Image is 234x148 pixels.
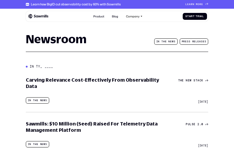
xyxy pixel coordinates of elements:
span: k [201,79,203,82]
span: r [192,40,194,43]
div: Company [124,13,144,20]
a: Carving Relevance Cost-Effectively From Observability DataIn the newsTheNewStack[DATE] [23,74,211,106]
div: In the news [26,141,49,147]
span: r [199,3,201,6]
span: a [199,40,201,43]
span: m [196,3,198,6]
span: T [178,79,180,82]
span: a [197,79,199,82]
span: P [186,123,187,126]
span: 0 [201,123,203,126]
div: In tY_ ____ [30,65,53,69]
span: L [185,3,187,6]
span: e [194,40,196,43]
span: S [193,79,195,82]
span: s [187,40,189,43]
span: e [165,40,167,43]
span: r [191,15,193,18]
span: e [182,79,184,82]
span: t [161,40,163,43]
a: StartTrial [183,13,207,20]
span: c [199,79,201,82]
span: r [183,40,185,43]
a: Learnmore [185,3,208,6]
span: e [187,3,189,6]
span: t [193,15,195,18]
span: a [200,15,202,18]
span: a [189,3,191,6]
span: l [196,40,197,43]
div: Company [126,15,139,18]
span: h [180,79,182,82]
span: 2 [197,123,199,126]
span: e [201,3,203,6]
span: i [199,15,200,18]
span: e [185,40,187,43]
a: Blog [110,13,120,20]
span: e [203,40,205,43]
span: I [156,40,158,43]
span: e [188,79,190,82]
span: a [189,15,191,18]
h3: Sawmills: $10 Million (Seed) Raised For Telemetry Data Management Platform [26,121,166,133]
span: n [193,3,194,6]
span: h [163,40,165,43]
div: Learn how BigID cut observability cost by 60% with Sawmills [31,2,121,6]
span: t [187,15,189,18]
a: Pressreleases [180,38,208,45]
div: In the news [26,97,49,104]
span: s [201,40,203,43]
span: s [192,123,193,126]
div: [DATE] [198,100,208,104]
span: t [196,79,197,82]
span: w [172,40,174,43]
span: r [191,3,193,6]
a: Product [91,13,106,20]
span: w [190,79,191,82]
span: s [205,40,206,43]
div: [DATE] [198,144,208,147]
span: s [174,40,175,43]
span: l [190,123,191,126]
span: T [196,15,197,18]
span: e [170,40,172,43]
span: n [158,40,160,43]
a: Inthenews [154,38,178,45]
span: u [188,123,190,126]
span: o [198,3,199,6]
span: r [197,15,199,18]
h3: Carving Relevance Cost-Effectively From Observability Data [26,77,166,89]
span: e [197,40,199,43]
span: n [168,40,170,43]
span: S [185,15,187,18]
span: e [193,123,195,126]
span: l [202,15,204,18]
span: s [189,40,190,43]
span: N [186,79,187,82]
h1: Newsroom [26,33,86,45]
span: . [199,123,201,126]
span: P [182,40,184,43]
